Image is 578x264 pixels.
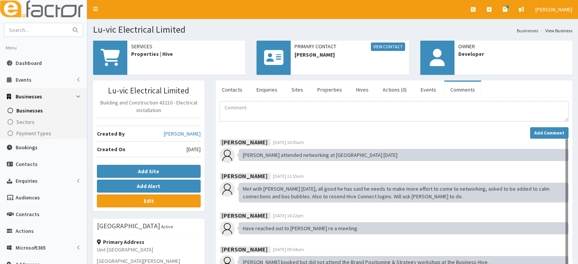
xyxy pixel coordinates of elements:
a: Comments [444,82,481,98]
a: Payment Types [2,128,87,139]
a: Properties [311,82,348,98]
a: Contacts [216,82,249,98]
strong: Add Comment [534,130,564,136]
span: Events [16,76,32,83]
span: [PERSON_NAME] [295,51,405,58]
span: [DATE] [187,145,201,153]
a: Enquiries [250,82,283,98]
b: [PERSON_NAME] [222,211,268,219]
button: Add Comment [530,127,568,139]
b: Created On [97,146,125,153]
p: Unit [GEOGRAPHIC_DATA] [97,246,201,253]
h1: Lu-vic Electrical Limited [93,25,572,35]
div: [PERSON_NAME] attended networking at [GEOGRAPHIC_DATA] [DATE] [239,149,568,161]
span: [DATE] 09:54am [273,247,304,252]
a: Businesses [517,27,538,34]
span: Payment Types [16,130,51,137]
b: Edit [144,198,154,204]
a: Sectors [2,116,87,128]
span: Developer [458,50,568,58]
b: Add Alert [137,183,160,190]
a: Actions (0) [377,82,413,98]
b: Created By [97,130,125,137]
span: Businesses [16,107,43,114]
b: [PERSON_NAME] [222,138,268,145]
li: View Business [538,27,572,34]
span: Contracts [16,211,40,218]
span: [DATE] 10:05am [273,139,304,145]
span: Bookings [16,144,38,151]
span: [DATE] 11:55am [273,173,304,179]
p: Building and Construction 43210 - Electrical installation [97,99,201,114]
a: Businesses [2,105,87,116]
a: Hives [350,82,375,98]
span: Sectors [16,119,35,125]
button: Add Alert [97,180,201,193]
span: Primary Contact [295,43,405,51]
b: Add Site [138,168,159,175]
span: Services [131,43,241,50]
a: Sites [285,82,309,98]
div: Have reached out to [PERSON_NAME] re a meeting. [239,222,568,234]
span: Actions [16,228,34,234]
a: View Contact [371,43,405,51]
input: Search... [4,23,68,36]
span: [PERSON_NAME] [535,6,572,13]
a: Edit [97,194,201,207]
span: Businesses [16,93,42,100]
span: Audiences [16,194,40,201]
span: Enquiries [16,177,38,184]
span: [DATE] 14:22pm [273,213,304,218]
span: Owner [458,43,568,50]
small: Active [161,224,173,229]
h3: Lu-vic Electrical Limited [97,86,201,95]
span: Properties | Hive [131,50,241,58]
span: Contacts [16,161,38,168]
strong: Primary Address [97,239,144,245]
span: Microsoft365 [16,244,46,251]
b: [PERSON_NAME] [222,172,268,179]
span: Dashboard [16,60,42,66]
a: Events [415,82,442,98]
a: [PERSON_NAME] [164,130,201,138]
b: [PERSON_NAME] [222,245,268,253]
textarea: Comment [220,101,568,122]
h3: [GEOGRAPHIC_DATA] [97,223,160,229]
div: Met with [PERSON_NAME] [DATE], all good he has said he needs to make more effort to come to netwo... [239,183,568,202]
